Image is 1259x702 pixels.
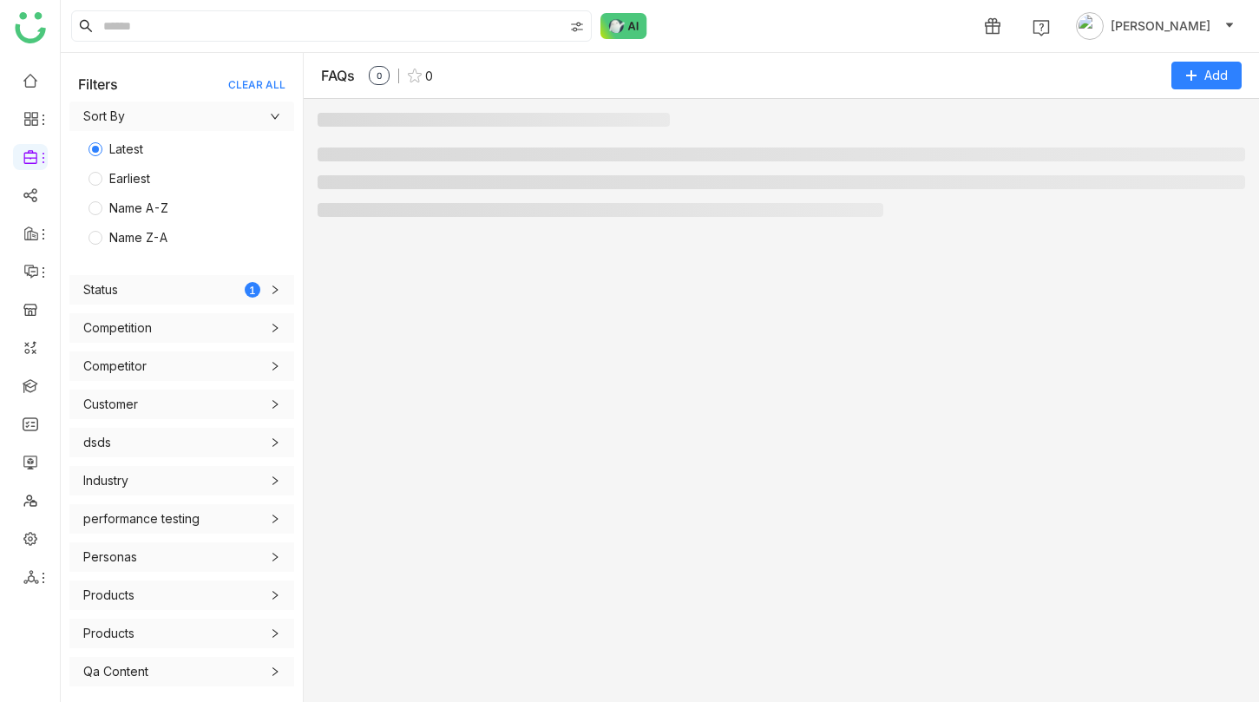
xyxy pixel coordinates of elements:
[228,78,285,91] div: CLEAR ALL
[69,657,294,686] div: Qa Content
[83,357,147,376] div: Competitor
[369,66,390,85] span: 0
[69,542,294,572] div: Personas
[321,67,355,84] div: FAQs
[83,509,200,528] div: performance testing
[425,69,433,83] span: 0
[1076,12,1104,40] img: avatar
[245,282,260,298] div: 1
[69,351,294,381] div: Competitor
[102,228,174,247] span: Name Z-A
[83,433,111,452] div: dsds
[83,548,137,567] div: Personas
[83,586,134,605] div: Products
[102,140,150,159] span: Latest
[1204,66,1228,85] span: Add
[69,504,294,534] div: performance testing
[69,466,294,495] div: Industry
[408,69,422,82] img: favourite.svg
[83,107,280,126] span: Sort By
[69,619,294,648] div: Products
[570,20,584,34] img: search-type.svg
[600,13,647,39] img: ask-buddy-normal.svg
[69,390,294,419] div: Customer
[102,199,175,218] span: Name A-Z
[69,428,294,457] div: dsds
[69,581,294,610] div: Products
[1111,16,1210,36] span: [PERSON_NAME]
[69,313,294,343] div: Competition
[102,169,157,188] span: Earliest
[78,75,118,93] div: Filters
[83,471,128,490] div: Industry
[83,662,148,681] div: Qa Content
[83,318,152,338] div: Competition
[1171,62,1242,89] button: Add
[83,280,118,299] div: Status
[83,395,138,414] div: Customer
[69,102,294,131] div: Sort By
[1033,19,1050,36] img: help.svg
[69,275,294,305] div: Status1
[83,624,134,643] div: Products
[15,12,46,43] img: logo
[1072,12,1238,40] button: [PERSON_NAME]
